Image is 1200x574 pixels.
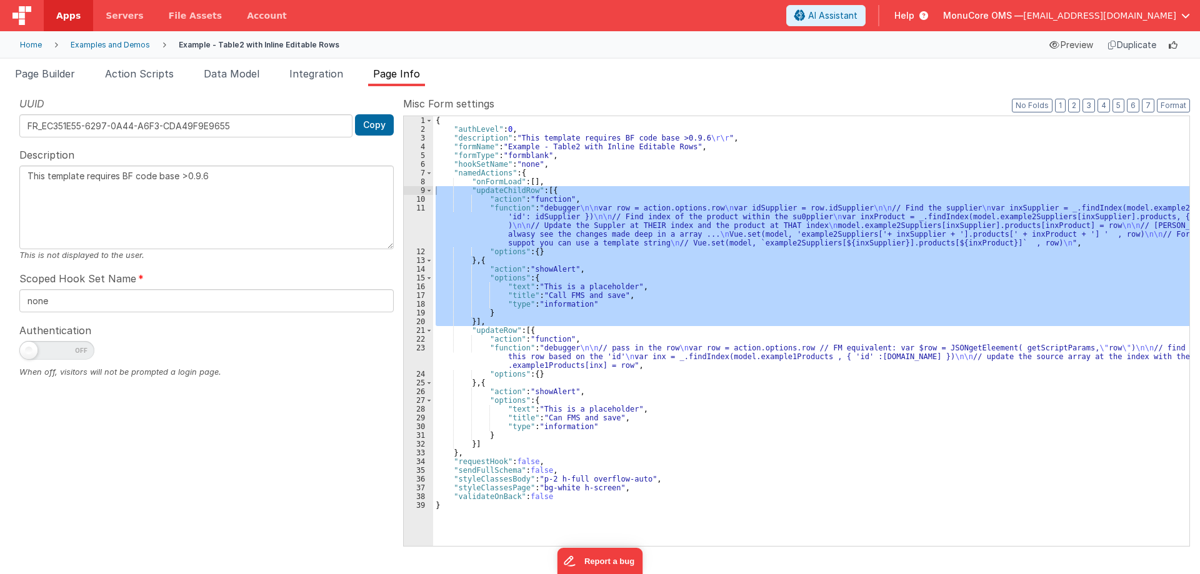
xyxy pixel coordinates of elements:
[404,413,433,422] div: 29
[404,501,433,510] div: 39
[404,344,433,370] div: 23
[404,204,433,247] div: 11
[404,466,433,475] div: 35
[404,475,433,483] div: 36
[20,40,42,50] div: Home
[355,114,394,136] button: Copy
[404,396,433,405] div: 27
[1055,99,1066,112] button: 1
[404,169,433,177] div: 7
[557,548,643,574] iframe: Marker.io feedback button
[404,335,433,344] div: 22
[1023,9,1176,22] span: [EMAIL_ADDRESS][DOMAIN_NAME]
[404,317,433,326] div: 20
[404,326,433,335] div: 21
[404,483,433,492] div: 37
[204,67,259,80] span: Data Model
[404,492,433,501] div: 38
[404,125,433,134] div: 2
[404,134,433,142] div: 3
[56,9,81,22] span: Apps
[404,440,433,448] div: 32
[404,265,433,274] div: 14
[404,151,433,160] div: 5
[19,323,91,338] span: Authentication
[404,160,433,169] div: 6
[404,256,433,265] div: 13
[404,177,433,186] div: 8
[179,40,339,50] div: Example - Table2 with Inline Editable Rows
[404,116,433,125] div: 1
[1068,99,1080,112] button: 2
[1157,99,1190,112] button: Format
[71,40,150,50] div: Examples and Demos
[19,366,394,378] div: When off, visitors will not be prompted a login page.
[404,274,433,282] div: 15
[169,9,222,22] span: File Assets
[1112,99,1124,112] button: 5
[106,9,143,22] span: Servers
[404,195,433,204] div: 10
[19,271,136,286] span: Scoped Hook Set Name
[404,448,433,457] div: 33
[404,422,433,431] div: 30
[404,291,433,300] div: 17
[404,405,433,413] div: 28
[404,370,433,379] div: 24
[19,249,394,261] div: This is not displayed to the user.
[1044,36,1098,54] div: Preview
[1082,99,1095,112] button: 3
[1142,99,1154,112] button: 7
[404,186,433,195] div: 9
[404,379,433,387] div: 25
[404,457,433,466] div: 34
[404,387,433,396] div: 26
[403,96,494,111] span: Misc Form settings
[1127,99,1139,112] button: 6
[1103,36,1161,54] div: Duplicate
[1012,99,1052,112] button: No Folds
[19,147,74,162] span: Description
[404,309,433,317] div: 19
[105,67,174,80] span: Action Scripts
[404,431,433,440] div: 31
[786,5,866,26] button: AI Assistant
[373,67,420,80] span: Page Info
[943,9,1023,22] span: MonuCore OMS —
[289,67,343,80] span: Integration
[404,300,433,309] div: 18
[15,67,75,80] span: Page Builder
[1097,99,1110,112] button: 4
[19,96,44,111] span: UUID
[404,282,433,291] div: 16
[808,9,857,22] span: AI Assistant
[894,9,914,22] span: Help
[404,247,433,256] div: 12
[943,9,1190,22] button: MonuCore OMS — [EMAIL_ADDRESS][DOMAIN_NAME]
[404,142,433,151] div: 4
